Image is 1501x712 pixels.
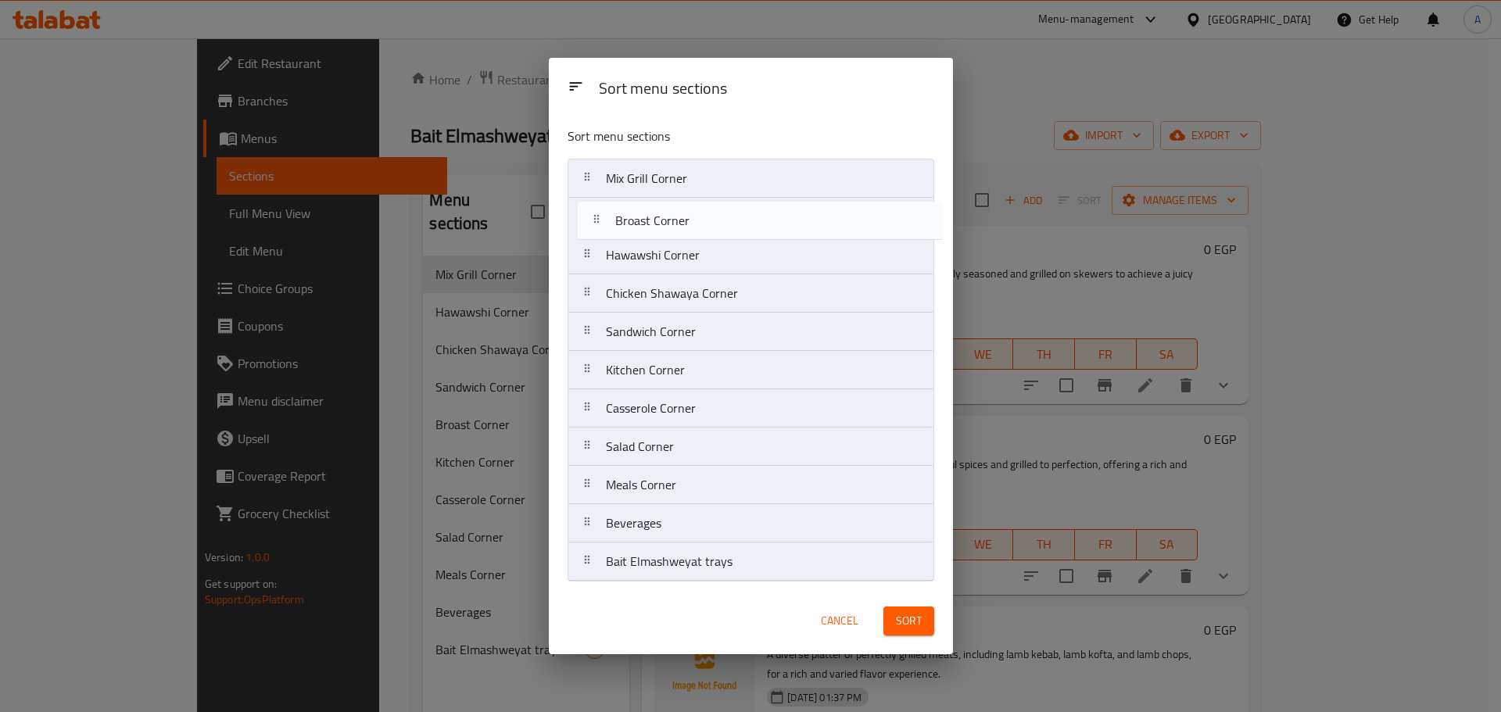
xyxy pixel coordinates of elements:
[883,606,934,635] button: Sort
[815,606,865,635] button: Cancel
[568,127,858,146] p: Sort menu sections
[593,72,940,107] div: Sort menu sections
[896,611,922,631] span: Sort
[821,611,858,631] span: Cancel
